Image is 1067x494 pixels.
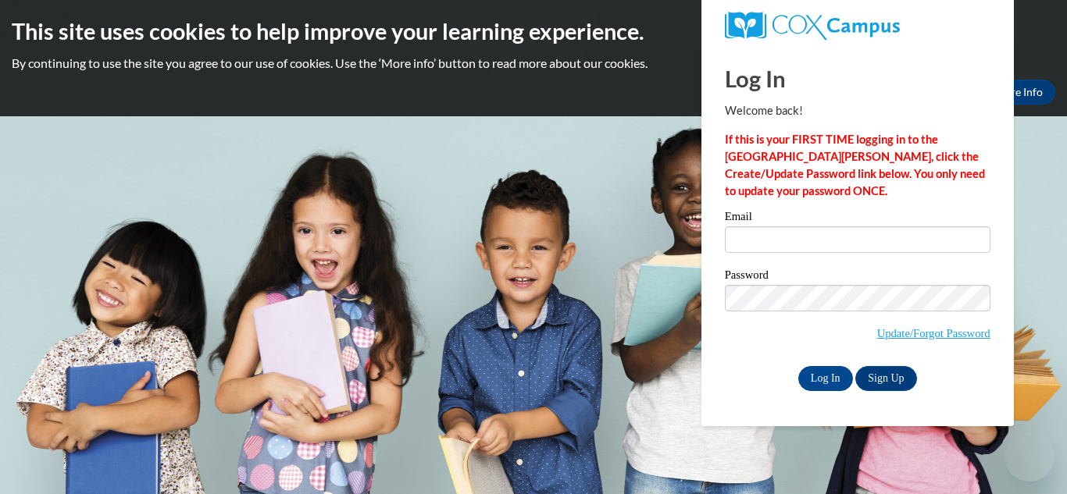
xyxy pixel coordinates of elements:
[725,62,990,94] h1: Log In
[855,366,916,391] a: Sign Up
[725,102,990,119] p: Welcome back!
[12,55,1055,72] p: By continuing to use the site you agree to our use of cookies. Use the ‘More info’ button to read...
[725,12,990,40] a: COX Campus
[982,80,1055,105] a: More Info
[12,16,1055,47] h2: This site uses cookies to help improve your learning experience.
[725,269,990,285] label: Password
[725,133,985,197] strong: If this is your FIRST TIME logging in to the [GEOGRAPHIC_DATA][PERSON_NAME], click the Create/Upd...
[1005,432,1055,482] iframe: Button to launch messaging window
[798,366,853,391] input: Log In
[725,211,990,226] label: Email
[725,12,900,40] img: COX Campus
[877,327,990,339] a: Update/Forgot Password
